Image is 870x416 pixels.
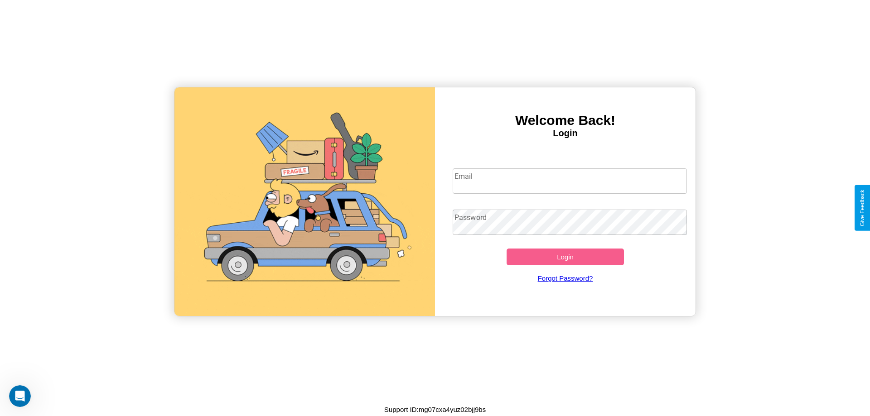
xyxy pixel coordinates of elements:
[384,403,486,416] p: Support ID: mg07cxa4yuz02bjj9bs
[448,265,683,291] a: Forgot Password?
[9,385,31,407] iframe: Intercom live chat
[435,113,696,128] h3: Welcome Back!
[859,190,865,226] div: Give Feedback
[435,128,696,139] h4: Login
[174,87,435,316] img: gif
[507,249,624,265] button: Login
